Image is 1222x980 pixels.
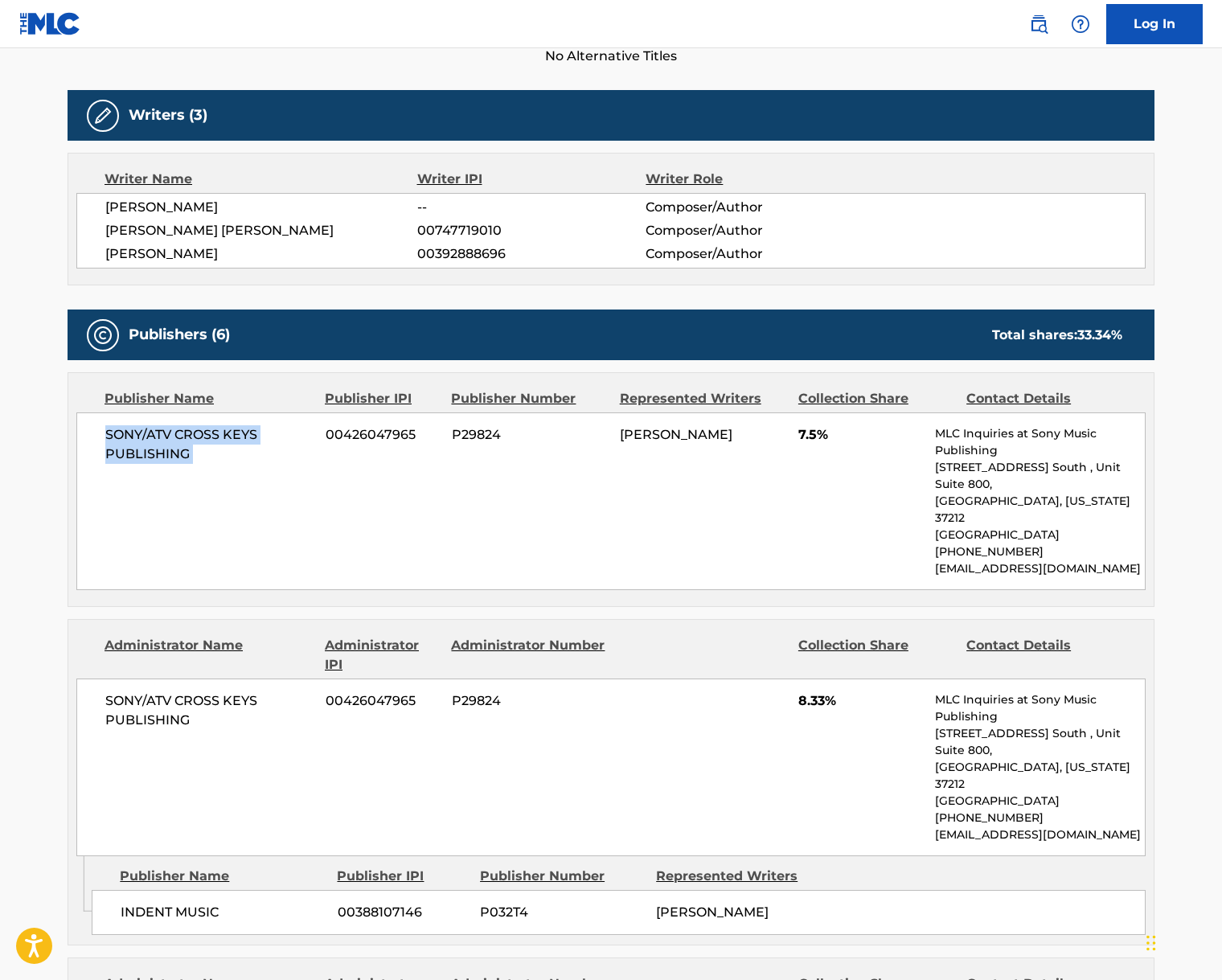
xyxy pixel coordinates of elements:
[129,106,207,125] h5: Writers (3)
[935,459,1145,493] p: [STREET_ADDRESS] South , Unit Suite 800,
[325,636,439,675] div: Administrator IPI
[417,244,646,264] span: 00392888696
[19,12,81,35] img: MLC Logo
[325,389,439,408] div: Publisher IPI
[935,810,1145,826] p: [PHONE_NUMBER]
[105,198,417,217] span: [PERSON_NAME]
[326,425,440,445] span: 00426047965
[105,691,314,730] span: SONY/ATV CROSS KEYS PUBLISHING
[451,636,607,675] div: Administrator Number
[105,170,417,189] div: Writer Name
[1142,903,1222,980] iframe: Chat Widget
[105,389,313,408] div: Publisher Name
[935,543,1145,560] p: [PHONE_NUMBER]
[417,170,646,189] div: Writer IPI
[1064,8,1097,40] div: Help
[1029,14,1048,34] img: search
[646,221,854,240] span: Composer/Author
[798,425,923,445] span: 7.5%
[1106,4,1203,44] a: Log In
[93,326,113,345] img: Publishers
[620,427,732,442] span: [PERSON_NAME]
[105,425,314,464] span: SONY/ATV CROSS KEYS PUBLISHING
[935,560,1145,577] p: [EMAIL_ADDRESS][DOMAIN_NAME]
[935,493,1145,527] p: [GEOGRAPHIC_DATA], [US_STATE] 37212
[121,903,326,922] span: INDENT MUSIC
[935,826,1145,843] p: [EMAIL_ADDRESS][DOMAIN_NAME]
[1071,14,1090,34] img: help
[1077,327,1122,342] span: 33.34 %
[935,425,1145,459] p: MLC Inquiries at Sony Music Publishing
[1146,919,1156,967] div: Drag
[417,221,646,240] span: 00747719010
[966,389,1122,408] div: Contact Details
[105,244,417,264] span: [PERSON_NAME]
[646,170,854,189] div: Writer Role
[337,867,468,886] div: Publisher IPI
[656,867,820,886] div: Represented Writers
[120,867,325,886] div: Publisher Name
[798,636,954,675] div: Collection Share
[480,867,644,886] div: Publisher Number
[417,198,646,217] span: --
[1023,8,1055,40] a: Public Search
[656,904,769,920] span: [PERSON_NAME]
[452,425,608,445] span: P29824
[646,244,854,264] span: Composer/Author
[452,691,608,711] span: P29824
[326,691,440,711] span: 00426047965
[93,106,113,125] img: Writers
[620,389,786,408] div: Represented Writers
[935,527,1145,543] p: [GEOGRAPHIC_DATA]
[451,389,607,408] div: Publisher Number
[68,47,1154,66] span: No Alternative Titles
[798,389,954,408] div: Collection Share
[935,725,1145,759] p: [STREET_ADDRESS] South , Unit Suite 800,
[992,326,1122,345] div: Total shares:
[129,326,230,344] h5: Publishers (6)
[105,636,313,675] div: Administrator Name
[966,636,1122,675] div: Contact Details
[105,221,417,240] span: [PERSON_NAME] [PERSON_NAME]
[480,903,644,922] span: P032T4
[935,691,1145,725] p: MLC Inquiries at Sony Music Publishing
[935,793,1145,810] p: [GEOGRAPHIC_DATA]
[798,691,923,711] span: 8.33%
[646,198,854,217] span: Composer/Author
[338,903,468,922] span: 00388107146
[935,759,1145,793] p: [GEOGRAPHIC_DATA], [US_STATE] 37212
